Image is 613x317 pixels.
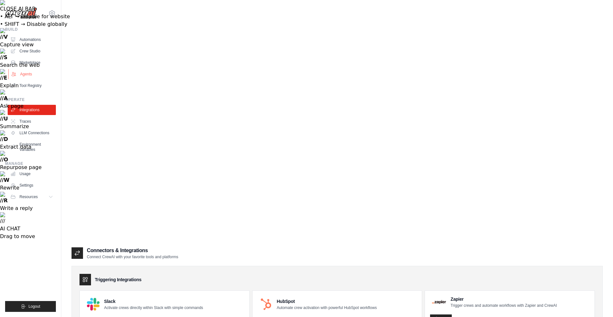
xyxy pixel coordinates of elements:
img: Slack Logo [87,298,100,311]
p: Connect CrewAI with your favorite tools and platforms [87,254,178,259]
button: Logout [5,301,56,312]
span: Logout [28,304,40,309]
h3: Triggering Integrations [95,276,141,283]
h2: Connectors & Integrations [87,247,178,254]
p: Activate crews directly within Slack with simple commands [104,305,203,310]
p: Trigger crews and automate workflows with Zapier and CrewAI [450,303,557,308]
img: Zapier Logo [432,300,446,304]
h4: Zapier [450,296,557,302]
p: Automate crew activation with powerful HubSpot workflows [277,305,377,310]
h4: HubSpot [277,298,377,305]
img: HubSpot Logo [260,298,272,311]
h4: Slack [104,298,203,305]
